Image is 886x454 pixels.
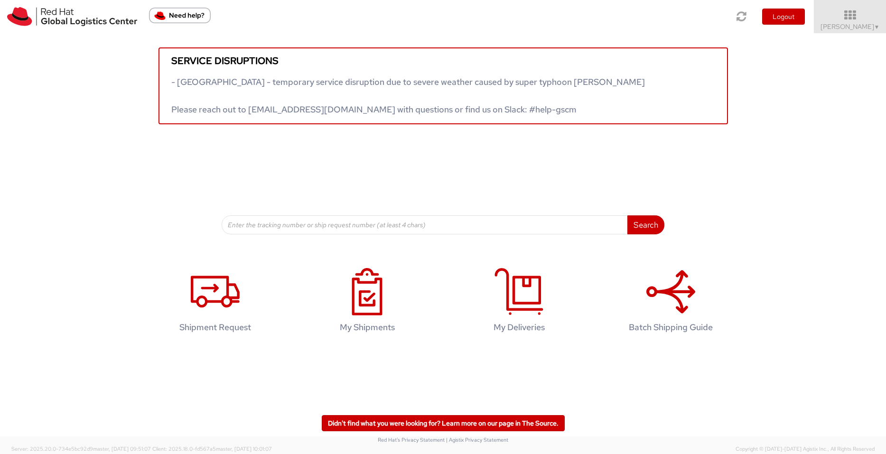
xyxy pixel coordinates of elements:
img: rh-logistics-00dfa346123c4ec078e1.svg [7,7,137,26]
span: master, [DATE] 10:01:07 [216,445,272,452]
span: ▼ [874,23,880,31]
input: Enter the tracking number or ship request number (at least 4 chars) [222,215,628,234]
h4: My Deliveries [458,323,580,332]
a: Red Hat's Privacy Statement [378,436,445,443]
span: Server: 2025.20.0-734e5bc92d9 [11,445,151,452]
button: Need help? [149,8,211,23]
a: Didn't find what you were looking for? Learn more on our page in The Source. [322,415,565,431]
a: My Shipments [296,258,438,347]
a: Batch Shipping Guide [600,258,742,347]
button: Search [627,215,664,234]
h4: My Shipments [306,323,429,332]
a: My Deliveries [448,258,590,347]
h5: Service disruptions [171,56,715,66]
button: Logout [762,9,805,25]
a: Service disruptions - [GEOGRAPHIC_DATA] - temporary service disruption due to severe weather caus... [159,47,728,124]
h4: Batch Shipping Guide [610,323,732,332]
span: - [GEOGRAPHIC_DATA] - temporary service disruption due to severe weather caused by super typhoon ... [171,76,645,115]
a: Shipment Request [144,258,287,347]
span: Client: 2025.18.0-fd567a5 [152,445,272,452]
a: | Agistix Privacy Statement [446,436,508,443]
h4: Shipment Request [154,323,277,332]
span: Copyright © [DATE]-[DATE] Agistix Inc., All Rights Reserved [736,445,875,453]
span: [PERSON_NAME] [821,22,880,31]
span: master, [DATE] 09:51:07 [93,445,151,452]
